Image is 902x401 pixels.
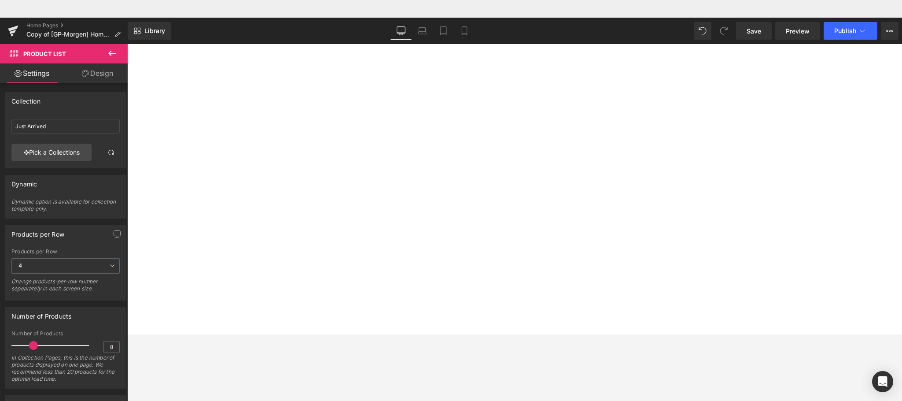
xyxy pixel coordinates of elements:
span: Product List [23,50,66,57]
a: Preview [775,22,820,40]
a: Laptop [412,22,433,40]
div: Products per Row [11,249,120,255]
div: Open Intercom Messenger [872,371,893,392]
a: New Library [128,22,171,40]
span: Library [144,27,165,35]
a: Pick a Collections [11,144,92,161]
span: Save [747,26,761,36]
div: Dynamic [11,175,37,188]
a: Mobile [454,22,475,40]
div: Change products-per-row number sepearately in each screen size. [11,278,120,298]
a: Home Pages [26,22,128,29]
button: More [881,22,898,40]
div: In Collection Pages, this is the number of products displayed on one page. We recommend less than... [11,354,120,388]
span: Preview [786,26,810,36]
button: Undo [694,22,711,40]
div: Products per Row [11,226,64,238]
a: Design [66,63,129,83]
span: Copy of [GP-Morgen] Home Page - [DATE] 20:24:29 [26,31,111,38]
div: Number of Products [11,308,71,320]
div: Collection [11,93,40,105]
b: 4 [18,262,22,269]
button: Publish [824,22,877,40]
div: Number of Products [11,330,120,337]
div: Dynamic option is available for collection template only. [11,198,120,218]
span: Publish [834,27,856,34]
button: Redo [715,22,733,40]
a: Tablet [433,22,454,40]
a: Desktop [390,22,412,40]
